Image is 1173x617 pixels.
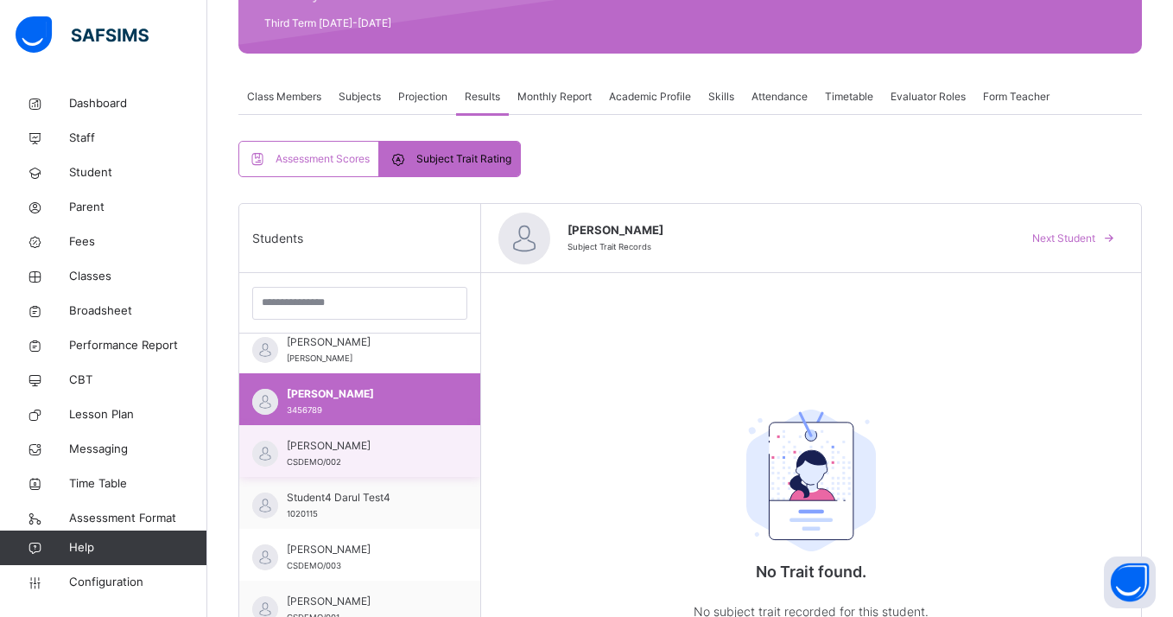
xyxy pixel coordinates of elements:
[252,389,278,415] img: default.svg
[287,509,318,518] span: 1020115
[465,89,500,105] span: Results
[287,438,441,454] span: [PERSON_NAME]
[287,386,441,402] span: [PERSON_NAME]
[891,89,966,105] span: Evaluator Roles
[638,560,984,583] p: No Trait found.
[287,405,322,415] span: 3456789
[746,410,876,551] img: student.207b5acb3037b72b59086e8b1a17b1d0.svg
[498,213,550,264] img: default.svg
[69,539,206,557] span: Help
[69,574,206,591] span: Configuration
[398,89,447,105] span: Projection
[287,594,441,609] span: [PERSON_NAME]
[825,89,873,105] span: Timetable
[69,95,207,112] span: Dashboard
[252,229,303,247] span: Students
[69,406,207,423] span: Lesson Plan
[69,268,207,285] span: Classes
[252,493,278,518] img: default.svg
[69,475,207,493] span: Time Table
[339,89,381,105] span: Subjects
[69,441,207,458] span: Messaging
[69,233,207,251] span: Fees
[567,242,651,251] span: Subject Trait Records
[1032,231,1095,246] span: Next Student
[416,151,511,167] span: Subject Trait Rating
[1104,557,1156,608] button: Open asap
[751,89,808,105] span: Attendance
[247,89,321,105] span: Class Members
[69,337,207,354] span: Performance Report
[287,353,352,363] span: [PERSON_NAME]
[69,372,207,389] span: CBT
[69,164,207,181] span: Student
[252,337,278,363] img: default.svg
[517,89,592,105] span: Monthly Report
[983,89,1049,105] span: Form Teacher
[287,490,441,506] span: Student4 Darul Test4
[69,199,207,216] span: Parent
[69,130,207,147] span: Staff
[567,222,1001,239] span: [PERSON_NAME]
[287,334,441,350] span: [PERSON_NAME]
[276,151,370,167] span: Assessment Scores
[69,510,207,527] span: Assessment Format
[287,561,341,570] span: CSDEMO/003
[287,457,341,467] span: CSDEMO/002
[69,302,207,320] span: Broadsheet
[708,89,734,105] span: Skills
[252,441,278,467] img: default.svg
[16,16,149,53] img: safsims
[287,542,441,557] span: [PERSON_NAME]
[252,544,278,570] img: default.svg
[609,89,691,105] span: Academic Profile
